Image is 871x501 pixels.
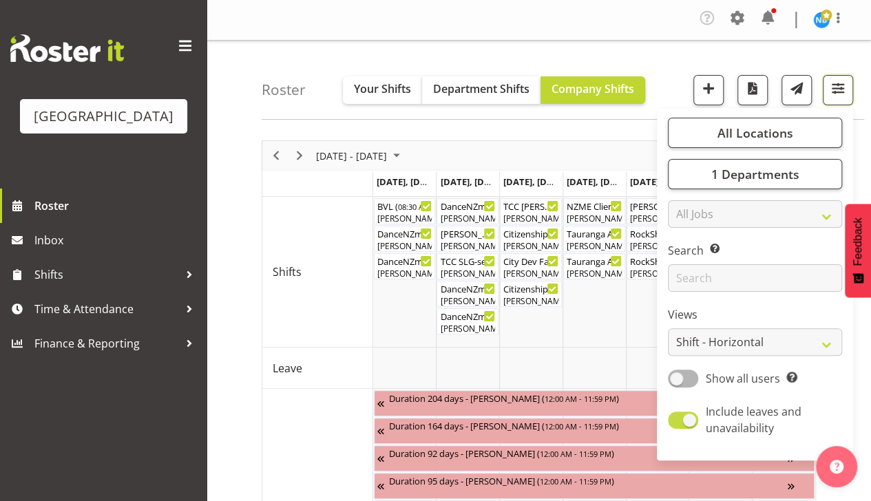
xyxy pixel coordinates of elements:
span: Finance & Reporting [34,333,179,354]
button: Filter Shifts [823,75,853,105]
div: Unavailability"s event - Duration 164 days - Ailie Rundle Begin From Friday, March 21, 2025 at 12... [374,418,815,444]
div: Shifts"s event - DanceNZmade Interschool Comp 2025 Begin From Monday, August 11, 2025 at 5:00:00 ... [374,253,436,279]
div: Shifts"s event - Citizenships. X-Space. FOHM Begin From Wednesday, August 13, 2025 at 1:00:00 PM ... [500,226,562,252]
div: Shifts"s event - Tauranga Arts Festival Launch Begin From Thursday, August 14, 2025 at 3:45:00 PM... [563,253,625,279]
span: Show all users [706,371,780,386]
img: help-xxl-2.png [830,460,843,473]
div: DanceNZmade Interschool Comp 2025 ( ) [440,309,495,323]
button: August 11 - 17, 2025 [314,147,406,164]
span: 12:00 AM - 11:59 PM [540,476,611,487]
span: Feedback [852,217,864,266]
div: Shifts"s event - NZME Client Event Cargo Shed Begin From Thursday, August 14, 2025 at 11:45:00 AM... [563,198,625,224]
button: Feedback - Show survey [845,204,871,297]
div: [PERSON_NAME] [567,240,622,253]
span: Roster [34,195,200,216]
div: DanceNZmade Interschool Comp 2025 FOHM Shift ( ) [377,226,432,240]
div: [PERSON_NAME] [440,213,495,225]
span: [DATE], [DATE] [440,175,503,188]
span: 08:30 AM - 03:30 PM [398,201,470,212]
button: Next [291,147,309,164]
div: Duration 95 days - [PERSON_NAME] ( ) [389,473,788,487]
span: Time & Attendance [34,299,179,319]
div: Shifts"s event - RockShop Bandquest 2025 Begin From Friday, August 15, 2025 at 5:30:00 PM GMT+12:... [627,253,689,279]
div: TCC [PERSON_NAME] ( ) [503,199,558,213]
button: Department Shifts [422,76,541,104]
span: Include leaves and unavailability [706,404,801,436]
div: Unavailability"s event - Duration 92 days - Heather Powell Begin From Tuesday, June 3, 2025 at 12... [374,445,815,471]
span: All Locations [717,125,793,141]
div: DanceNZmade Interschool Comp 2025 ( ) [377,254,432,268]
td: Leave resource [262,348,373,389]
div: Shifts"s event - BVL Begin From Monday, August 11, 2025 at 8:30:00 AM GMT+12:00 Ends At Monday, A... [374,198,436,224]
span: [DATE] - [DATE] [315,147,388,164]
div: BVL ( ) [377,199,432,213]
span: [DATE], [DATE] [503,175,566,188]
label: Views [668,306,842,323]
span: [DATE], [DATE] [377,175,439,188]
td: Shifts resource [262,197,373,348]
div: Duration 204 days - [PERSON_NAME] ( ) [389,391,788,405]
img: nicoel-boschman11219.jpg [813,12,830,28]
div: TCC SLG-set up for [DATE] (anytime). Same person ( ) [440,254,495,268]
div: Shifts"s event - DanceNZmade Interschool Comp 2025 FOHM Shift Begin From Tuesday, August 12, 2025... [437,281,499,307]
div: City Dev Farewell - Terrace Rooms ( ) [503,254,558,268]
button: Send a list of all shifts for the selected filtered period to all rostered employees. [781,75,812,105]
h4: Roster [262,82,306,98]
div: Citizenships. X-Space. FOHM ( ) [503,226,558,240]
div: Unavailability"s event - Duration 95 days - Ciska Vogelzang Begin From Wednesday, June 11, 2025 a... [374,473,815,499]
span: Department Shifts [433,81,529,96]
button: Download a PDF of the roster according to the set date range. [737,75,768,105]
button: 1 Departments [668,159,842,189]
div: [PERSON_NAME] Real Estate ( ) [440,226,495,240]
div: NZME Client Event Cargo Shed ( ) [567,199,622,213]
div: Shifts"s event - Ray White Annual Awards Cargo Shed Begin From Friday, August 15, 2025 at 3:30:00... [627,198,689,224]
div: [PERSON_NAME] [503,268,558,280]
span: Shifts [34,264,179,285]
input: Search [668,264,842,292]
div: Shifts"s event - Citizenships. X-Space Begin From Wednesday, August 13, 2025 at 2:00:00 PM GMT+12... [500,281,562,307]
div: Previous [264,141,288,170]
span: Leave [273,360,302,376]
div: Shifts"s event - Tauranga Arts Festival Launch FOHM Shift Begin From Thursday, August 14, 2025 at... [563,226,625,252]
div: [PERSON_NAME] [440,240,495,253]
span: Inbox [34,230,200,250]
div: Shifts"s event - TCC SLG-set up for tomorrow (anytime). Same person Begin From Tuesday, August 12... [437,253,499,279]
img: Rosterit website logo [10,34,124,62]
div: DanceNZmade Minder Shift ( ) [440,199,495,213]
div: [GEOGRAPHIC_DATA] [34,106,174,127]
div: Unavailability"s event - Duration 204 days - Fiona Macnab Begin From Monday, March 10, 2025 at 12... [374,390,815,416]
button: All Locations [668,118,842,148]
button: Your Shifts [343,76,422,104]
div: Shifts"s event - TCC Donna Karl - SLG Begin From Wednesday, August 13, 2025 at 7:00:00 AM GMT+12:... [500,198,562,224]
div: Shifts"s event - DanceNZmade Minder Shift Begin From Tuesday, August 12, 2025 at 8:00:00 AM GMT+1... [437,198,499,224]
div: Shifts"s event - City Dev Farewell - Terrace Rooms Begin From Wednesday, August 13, 2025 at 1:00:... [500,253,562,279]
span: Shifts [273,264,302,280]
div: Duration 92 days - [PERSON_NAME] ( ) [389,446,788,460]
span: [DATE], [DATE] [630,175,693,188]
div: Tauranga Arts Festival Launch ( ) [567,254,622,268]
label: Search [668,242,842,259]
span: 1 Departments [711,166,799,182]
button: Previous [267,147,286,164]
div: Duration 164 days - [PERSON_NAME] ( ) [389,418,788,432]
span: [DATE], [DATE] [567,175,629,188]
div: [PERSON_NAME], [PERSON_NAME], [PERSON_NAME], [PERSON_NAME], [PERSON_NAME], [PERSON_NAME] [567,268,622,280]
div: [PERSON_NAME] [377,213,432,225]
span: 12:00 AM - 11:59 PM [545,420,616,431]
div: [PERSON_NAME] [567,213,622,225]
div: [PERSON_NAME], [PERSON_NAME], [PERSON_NAME], [PERSON_NAME], [PERSON_NAME], [PERSON_NAME] [377,268,432,280]
span: Your Shifts [354,81,411,96]
div: [PERSON_NAME], [PERSON_NAME], [PERSON_NAME], [PERSON_NAME], [PERSON_NAME], [PERSON_NAME] [440,323,495,335]
div: Citizenships. X-Space ( ) [503,281,558,295]
span: 12:00 AM - 11:59 PM [540,448,611,459]
div: [PERSON_NAME] [503,213,558,225]
div: Shifts"s event - DanceNZmade Interschool Comp 2025 Begin From Tuesday, August 12, 2025 at 5:00:00... [437,308,499,334]
div: Shifts"s event - RockShop Bandquest 2025 FOHM Shift Begin From Friday, August 15, 2025 at 4:45:00... [627,226,689,252]
div: Shifts"s event - Bower Real Estate Begin From Tuesday, August 12, 2025 at 8:30:00 AM GMT+12:00 En... [437,226,499,252]
span: Company Shifts [552,81,634,96]
div: [PERSON_NAME] [503,240,558,253]
span: 12:00 AM - 11:59 PM [545,393,616,404]
div: DanceNZmade Interschool Comp 2025 FOHM Shift ( ) [440,281,495,295]
div: [PERSON_NAME] [377,240,432,253]
div: [PERSON_NAME], [PERSON_NAME], [PERSON_NAME] [503,295,558,308]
